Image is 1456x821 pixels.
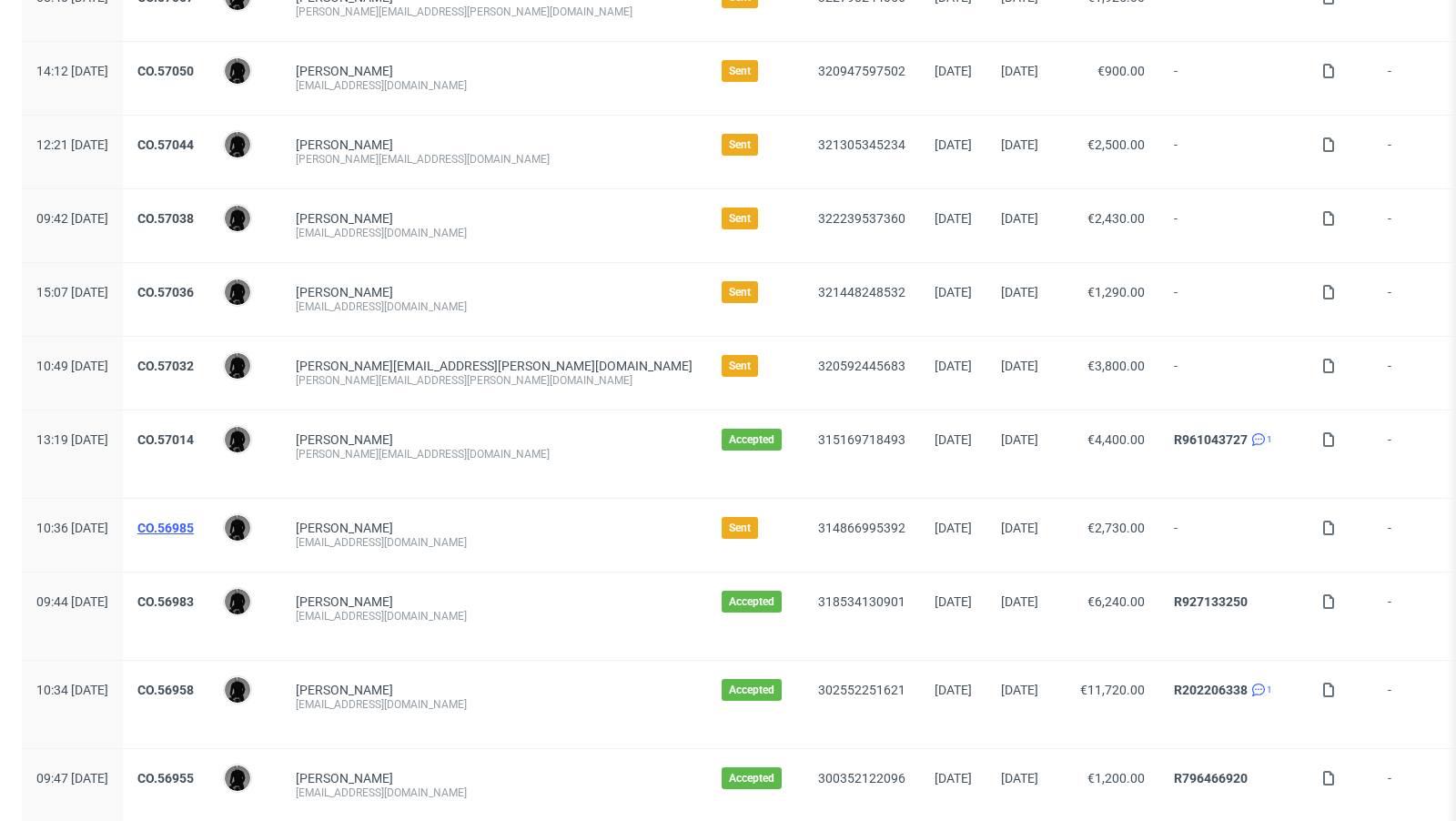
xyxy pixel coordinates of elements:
img: Dawid Urbanowicz [225,589,250,614]
div: [EMAIL_ADDRESS][DOMAIN_NAME] [296,786,693,800]
a: 320592445683 [818,359,905,373]
a: R796466920 [1174,771,1248,786]
div: [EMAIL_ADDRESS][DOMAIN_NAME] [296,535,693,550]
span: - [1388,64,1456,93]
span: - [1174,521,1292,550]
img: Dawid Urbanowicz [225,677,250,703]
span: €2,500.00 [1087,137,1145,152]
a: R961043727 [1174,432,1248,447]
span: 09:42 [DATE] [36,211,108,226]
span: - [1388,359,1456,388]
a: [PERSON_NAME] [296,432,393,447]
span: [DATE] [1001,521,1038,535]
span: Sent [729,137,751,152]
span: Sent [729,64,751,78]
span: [DATE] [935,359,972,373]
div: [EMAIL_ADDRESS][DOMAIN_NAME] [296,226,693,240]
span: €6,240.00 [1087,594,1145,609]
img: Dawid Urbanowicz [225,279,250,305]
div: [PERSON_NAME][EMAIL_ADDRESS][PERSON_NAME][DOMAIN_NAME] [296,5,693,19]
span: - [1388,137,1456,167]
img: Dawid Urbanowicz [225,353,250,379]
span: [DATE] [935,521,972,535]
img: Dawid Urbanowicz [225,515,250,541]
span: 12:21 [DATE] [36,137,108,152]
a: CO.56985 [137,521,194,535]
a: [PERSON_NAME] [296,64,393,78]
span: 1 [1267,683,1272,697]
a: CO.56955 [137,771,194,786]
span: - [1388,521,1456,550]
span: - [1174,359,1292,388]
span: 15:07 [DATE] [36,285,108,299]
span: 1 [1267,432,1272,447]
span: - [1174,137,1292,167]
span: 13:19 [DATE] [36,432,108,447]
span: Sent [729,211,751,226]
a: [PERSON_NAME] [296,594,393,609]
span: - [1388,432,1456,476]
span: €900.00 [1097,64,1145,78]
span: Accepted [729,771,774,786]
span: [DATE] [1001,432,1038,447]
a: 321448248532 [818,285,905,299]
span: [DATE] [1001,771,1038,786]
span: [DATE] [1001,211,1038,226]
div: [EMAIL_ADDRESS][DOMAIN_NAME] [296,299,693,314]
span: - [1388,683,1456,726]
a: 302552251621 [818,683,905,697]
span: €2,730.00 [1087,521,1145,535]
span: [DATE] [935,64,972,78]
span: [DATE] [1001,359,1038,373]
span: - [1388,285,1456,314]
div: [EMAIL_ADDRESS][DOMAIN_NAME] [296,697,693,712]
a: [PERSON_NAME] [296,211,393,226]
div: [PERSON_NAME][EMAIL_ADDRESS][DOMAIN_NAME] [296,152,693,167]
div: [EMAIL_ADDRESS][DOMAIN_NAME] [296,609,693,623]
a: CO.57038 [137,211,194,226]
a: [PERSON_NAME] [296,771,393,786]
span: [DATE] [935,285,972,299]
img: Dawid Urbanowicz [225,427,250,452]
span: [DATE] [935,771,972,786]
img: Dawid Urbanowicz [225,132,250,157]
a: 314866995392 [818,521,905,535]
span: - [1388,211,1456,240]
a: CO.56958 [137,683,194,697]
a: [PERSON_NAME] [296,137,393,152]
span: [DATE] [935,594,972,609]
a: 315169718493 [818,432,905,447]
span: 10:34 [DATE] [36,683,108,697]
span: [DATE] [1001,285,1038,299]
span: Sent [729,285,751,299]
img: Dawid Urbanowicz [225,765,250,791]
a: CO.56983 [137,594,194,609]
span: 09:44 [DATE] [36,594,108,609]
span: - [1174,64,1292,93]
span: - [1388,594,1456,638]
a: CO.57036 [137,285,194,299]
span: [DATE] [935,432,972,447]
a: 1 [1248,683,1272,697]
span: Accepted [729,432,774,447]
span: €3,800.00 [1087,359,1145,373]
span: €11,720.00 [1080,683,1145,697]
span: Sent [729,521,751,535]
a: [PERSON_NAME] [296,285,393,299]
span: €1,290.00 [1087,285,1145,299]
a: 322239537360 [818,211,905,226]
img: Dawid Urbanowicz [225,58,250,84]
span: 10:36 [DATE] [36,521,108,535]
span: €1,200.00 [1087,771,1145,786]
a: CO.57050 [137,64,194,78]
span: [DATE] [935,211,972,226]
span: €4,400.00 [1087,432,1145,447]
a: CO.57014 [137,432,194,447]
a: R202206338 [1174,683,1248,697]
a: CO.57032 [137,359,194,373]
span: - [1174,211,1292,240]
a: R927133250 [1174,594,1248,609]
span: [DATE] [1001,137,1038,152]
span: [DATE] [935,137,972,152]
div: [EMAIL_ADDRESS][DOMAIN_NAME] [296,78,693,93]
